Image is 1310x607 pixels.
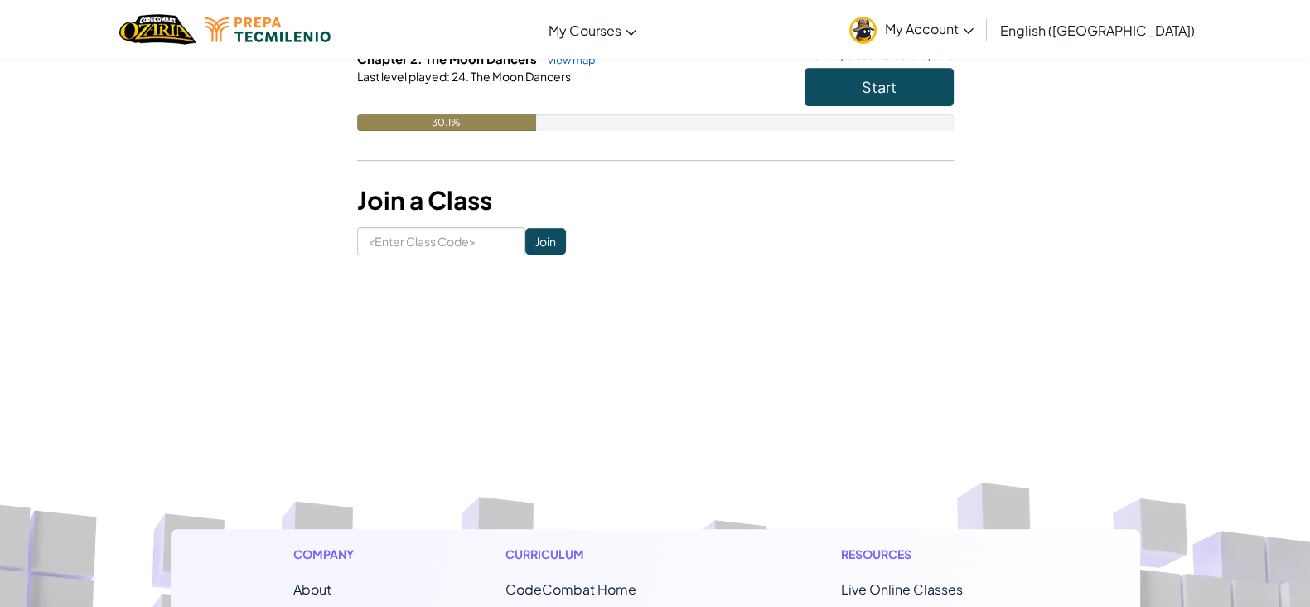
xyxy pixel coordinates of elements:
[540,7,645,52] a: My Courses
[119,12,196,46] img: Home
[357,182,954,219] h3: Join a Class
[293,580,331,598] a: About
[549,22,621,39] span: My Courses
[992,7,1203,52] a: English ([GEOGRAPHIC_DATA])
[505,580,636,598] span: CodeCombat Home
[849,17,877,44] img: avatar
[841,3,982,56] a: My Account
[862,77,897,96] span: Start
[841,546,1018,563] h1: Resources
[539,53,596,66] a: view map
[796,50,954,61] a: view my classmates' projects
[525,228,566,255] input: Join
[805,68,954,106] button: Start
[447,69,450,84] span: :
[119,12,196,46] a: Ozaria by CodeCombat logo
[357,69,447,84] span: Last level played
[841,580,963,598] a: Live Online Classes
[469,69,571,84] span: The Moon Dancers
[293,546,370,563] h1: Company
[357,114,537,131] div: 30.1%
[505,546,706,563] h1: Curriculum
[357,51,539,66] span: Chapter 2: The Moon Dancers
[357,227,525,255] input: <Enter Class Code>
[885,20,974,37] span: My Account
[205,17,331,42] img: Tecmilenio logo
[1000,22,1195,39] span: English ([GEOGRAPHIC_DATA])
[450,69,469,84] span: 24.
